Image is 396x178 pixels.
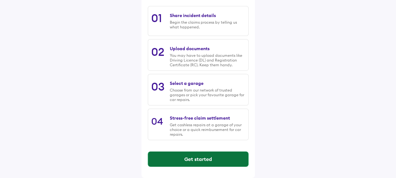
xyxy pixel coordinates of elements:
div: 01 [151,11,162,25]
div: 04 [151,115,163,127]
div: You may have to upload documents like Driving Licence (DL) and Registration Certificate (RC). Kee... [170,53,245,67]
div: Begin the claims process by telling us what happened. [170,20,245,29]
div: 02 [151,45,164,59]
div: Choose from our network of trusted garages or pick your favourite garage for car repairs. [170,88,245,102]
div: Select a garage [170,80,204,86]
div: Stress-free claim settlement [170,115,230,121]
button: Get started [148,151,248,167]
div: Upload documents [170,46,209,51]
div: Get cashless repairs at a garage of your choice or a quick reimbursement for car repairs. [170,122,245,137]
div: 03 [151,80,164,93]
div: Share incident details [170,13,216,18]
